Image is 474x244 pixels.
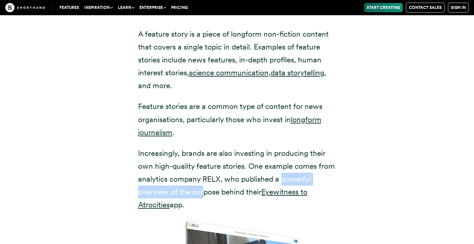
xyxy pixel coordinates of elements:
[82,3,115,12] button: Inspiration
[138,147,336,211] p: Increasingly, brands are also investing in producing their own high-quality feature stories. One ...
[115,3,137,12] button: Learn
[271,68,324,77] a: data storytelling
[189,68,269,77] a: science communication
[57,3,82,12] a: Features
[138,115,321,137] a: longform journalism
[168,3,190,12] a: Pricing
[448,3,469,13] a: Sign in
[138,28,336,92] p: A feature story is a piece of longform non-fiction content that covers a single topic in detail. ...
[406,3,445,13] a: Contact Sales
[364,3,403,12] a: Start Creating
[138,187,308,209] a: Eyewitness to Atrocities
[137,3,168,12] button: Enterprise
[5,3,45,12] img: The Craft
[138,100,336,139] p: Feature stories are a common type of content for news organisations, particularly those who inves...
